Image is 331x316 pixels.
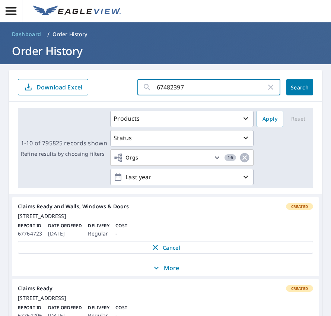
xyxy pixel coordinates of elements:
[110,169,254,185] button: Last year
[225,155,236,160] span: 16
[88,222,109,229] p: Delivery
[9,43,322,59] h1: Order History
[110,130,254,146] button: Status
[29,1,125,21] a: EV Logo
[115,222,127,229] p: Cost
[47,30,50,39] li: /
[21,139,107,148] p: 1-10 of 795825 records shown
[115,304,127,311] p: Cost
[9,28,322,40] nav: breadcrumb
[115,229,127,238] p: -
[26,243,305,252] span: Cancel
[257,111,283,127] button: Apply
[48,229,82,238] p: [DATE]
[18,222,42,229] p: Report ID
[114,114,140,123] p: Products
[286,79,313,95] button: Search
[110,149,254,166] button: Orgs16
[12,260,319,276] button: More
[33,6,121,17] img: EV Logo
[18,229,42,238] p: 67764723
[88,229,109,238] p: Regular
[18,295,313,301] div: [STREET_ADDRESS]
[18,203,313,210] div: Claims Ready and Walls, Windows & Doors
[262,114,277,124] span: Apply
[48,222,82,229] p: Date Ordered
[122,171,241,184] p: Last year
[52,31,87,38] p: Order History
[48,304,82,311] p: Date Ordered
[292,84,307,91] span: Search
[287,204,312,209] span: Created
[9,28,44,40] a: Dashboard
[110,111,254,127] button: Products
[18,79,88,95] button: Download Excel
[157,77,266,98] input: Address, Report #, Claim ID, etc.
[287,286,312,291] span: Created
[36,83,82,91] p: Download Excel
[12,197,319,260] a: Claims Ready and Walls, Windows & DoorsCreated[STREET_ADDRESS]Report ID67764723Date Ordered[DATE]...
[152,263,179,272] p: More
[18,304,42,311] p: Report ID
[114,133,132,142] p: Status
[21,151,107,157] p: Refine results by choosing filters
[18,285,313,292] div: Claims Ready
[18,241,313,254] button: Cancel
[12,31,41,38] span: Dashboard
[18,213,313,219] div: [STREET_ADDRESS]
[88,304,109,311] p: Delivery
[114,153,139,162] span: Orgs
